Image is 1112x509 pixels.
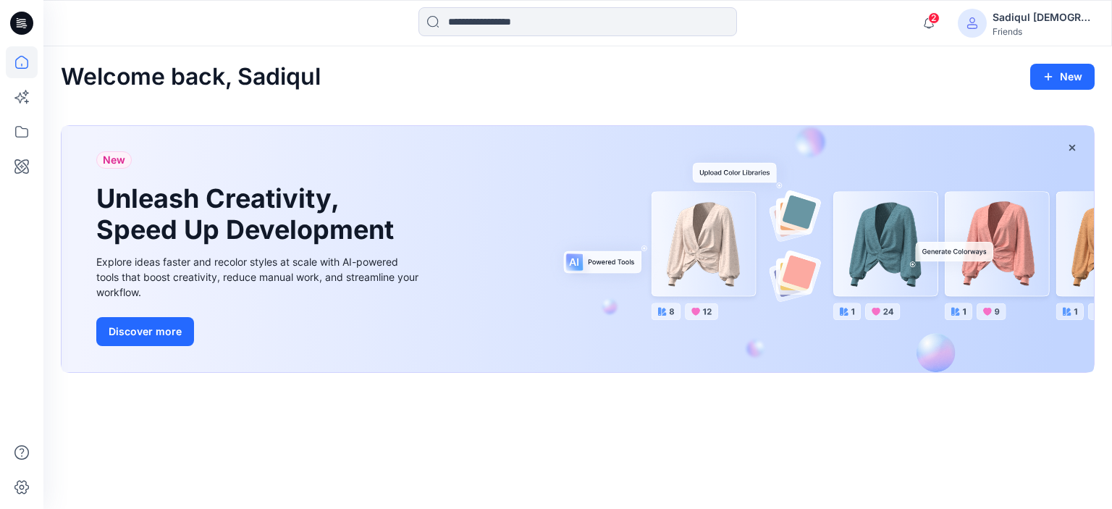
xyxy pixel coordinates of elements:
span: New [103,151,125,169]
button: Discover more [96,317,194,346]
h1: Unleash Creativity, Speed Up Development [96,183,400,245]
svg: avatar [966,17,978,29]
button: New [1030,64,1095,90]
div: Friends [993,26,1094,37]
a: Discover more [96,317,422,346]
div: Explore ideas faster and recolor styles at scale with AI-powered tools that boost creativity, red... [96,254,422,300]
span: 2 [928,12,940,24]
div: Sadiqul [DEMOGRAPHIC_DATA] [993,9,1094,26]
h2: Welcome back, Sadiqul [61,64,321,91]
